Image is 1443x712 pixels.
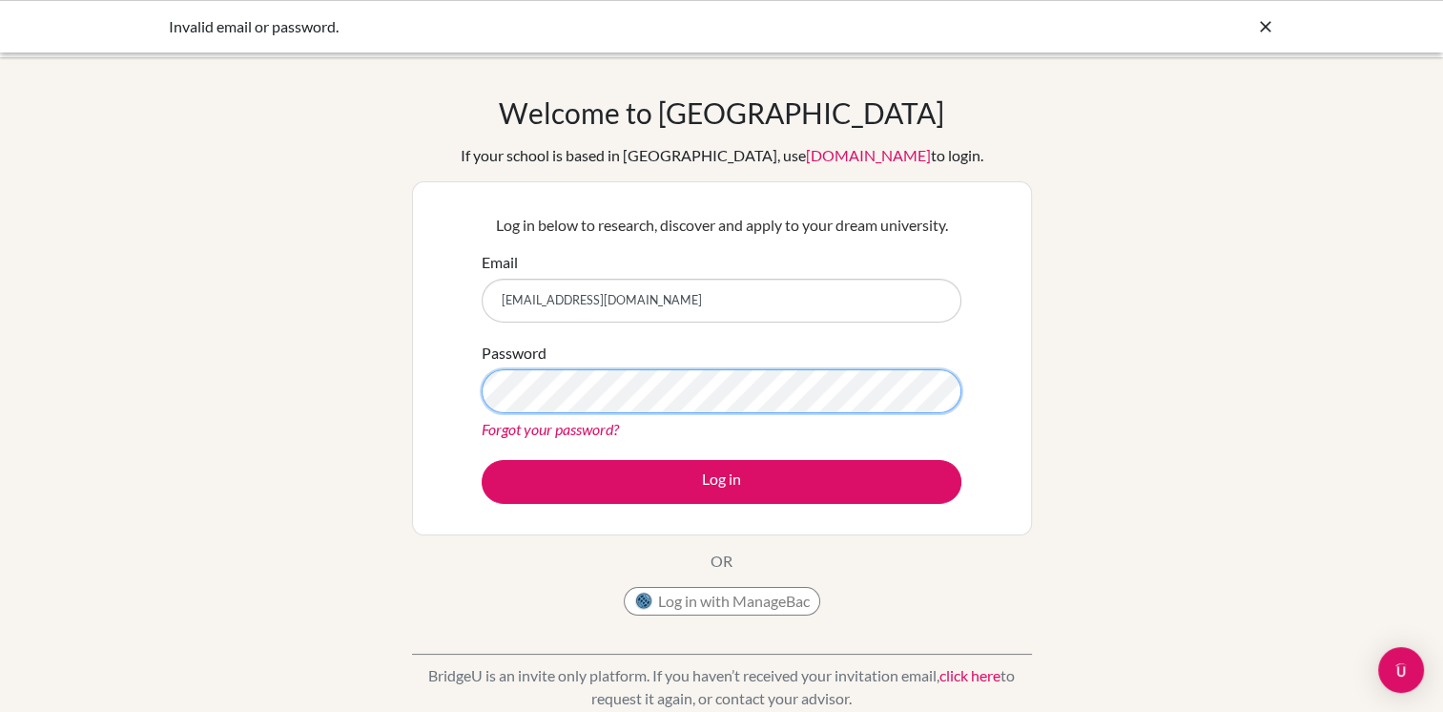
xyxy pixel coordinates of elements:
p: BridgeU is an invite only platform. If you haven’t received your invitation email, to request it ... [412,664,1032,710]
p: Log in below to research, discover and apply to your dream university. [482,214,961,237]
label: Password [482,342,546,365]
h1: Welcome to [GEOGRAPHIC_DATA] [499,95,944,130]
div: Open Intercom Messenger [1378,647,1424,693]
label: Email [482,251,518,274]
div: If your school is based in [GEOGRAPHIC_DATA], use to login. [461,144,983,167]
a: Forgot your password? [482,420,619,438]
div: Invalid email or password. [169,15,989,38]
a: [DOMAIN_NAME] [806,146,931,164]
p: OR [711,550,732,573]
a: click here [939,666,1000,684]
button: Log in with ManageBac [624,587,820,616]
button: Log in [482,460,961,504]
